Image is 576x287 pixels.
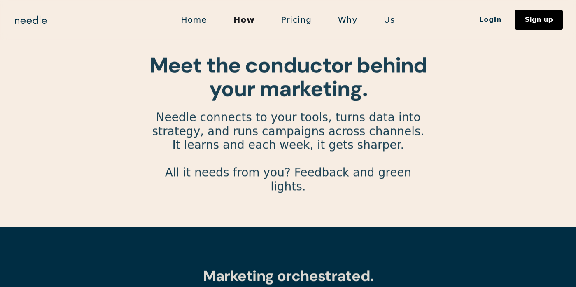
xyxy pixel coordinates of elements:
a: Home [168,11,220,28]
a: Why [325,11,371,28]
a: Us [371,11,408,28]
a: Sign up [515,10,563,30]
a: Login [466,13,515,27]
a: Pricing [268,11,325,28]
strong: Meet the conductor behind your marketing. [149,51,427,103]
p: Needle connects to your tools, turns data into strategy, and runs campaigns across channels. It l... [148,111,428,208]
div: Sign up [525,16,553,23]
a: How [220,11,268,28]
